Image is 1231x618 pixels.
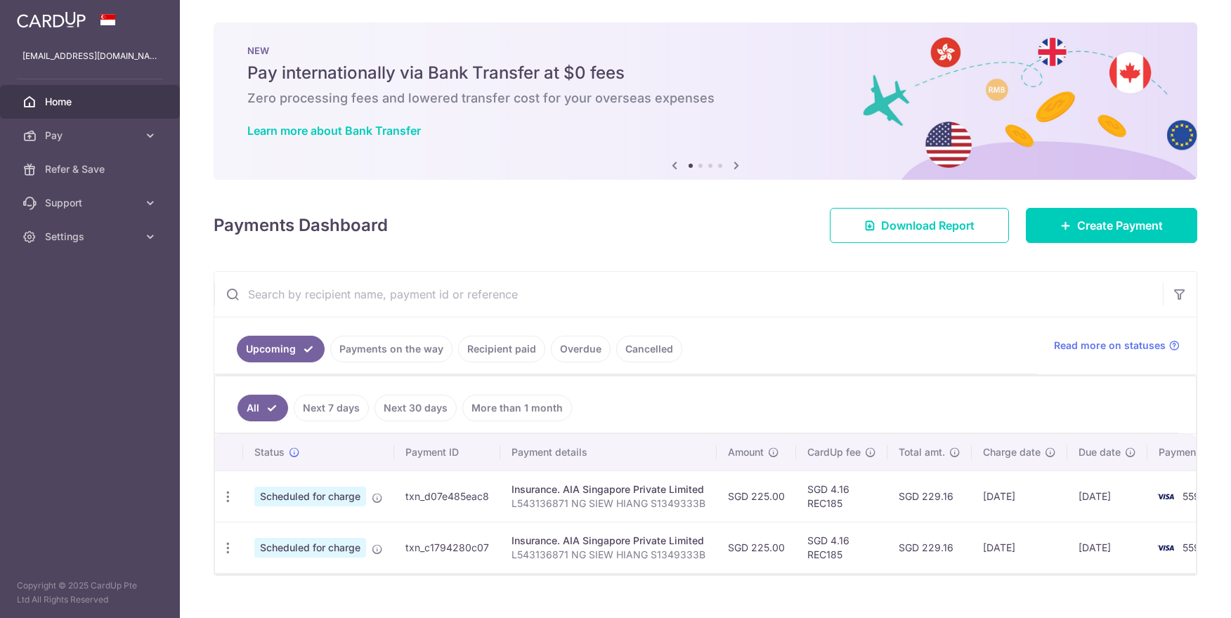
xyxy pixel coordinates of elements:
span: Read more on statuses [1054,338,1166,353]
a: Next 30 days [374,395,457,421]
a: Next 7 days [294,395,369,421]
h6: Zero processing fees and lowered transfer cost for your overseas expenses [247,90,1164,107]
a: All [237,395,288,421]
h4: Payments Dashboard [214,213,388,238]
span: 5593 [1183,541,1206,553]
span: CardUp fee [807,445,861,459]
span: Due date [1079,445,1121,459]
div: Insurance. AIA Singapore Private Limited [512,482,705,497]
td: SGD 229.16 [887,471,972,522]
td: [DATE] [1067,522,1147,573]
th: Payment details [500,434,717,471]
h5: Pay internationally via Bank Transfer at $0 fees [247,62,1164,84]
a: Recipient paid [458,336,545,362]
span: Download Report [881,217,975,234]
td: SGD 4.16 REC185 [796,522,887,573]
img: Bank Card [1152,488,1180,505]
p: L543136871 NG SIEW HIANG S1349333B [512,548,705,562]
td: SGD 225.00 [717,471,796,522]
a: More than 1 month [462,395,572,421]
img: Bank Card [1152,539,1180,556]
span: Refer & Save [45,162,138,176]
a: Create Payment [1026,208,1197,243]
span: 5593 [1183,490,1206,502]
span: Pay [45,129,138,143]
a: Overdue [551,336,611,362]
td: SGD 4.16 REC185 [796,471,887,522]
a: Cancelled [616,336,682,362]
td: [DATE] [972,522,1067,573]
td: SGD 229.16 [887,522,972,573]
img: Bank transfer banner [214,22,1197,180]
a: Learn more about Bank Transfer [247,124,421,138]
a: Payments on the way [330,336,452,362]
a: Upcoming [237,336,325,362]
td: [DATE] [972,471,1067,522]
td: txn_d07e485eac8 [394,471,500,522]
span: Amount [728,445,764,459]
p: NEW [247,45,1164,56]
span: Status [254,445,285,459]
span: Charge date [983,445,1041,459]
img: CardUp [17,11,86,28]
span: Create Payment [1077,217,1163,234]
span: Home [45,95,138,109]
div: Insurance. AIA Singapore Private Limited [512,534,705,548]
td: [DATE] [1067,471,1147,522]
a: Download Report [830,208,1009,243]
span: Total amt. [899,445,945,459]
span: Scheduled for charge [254,538,366,558]
td: SGD 225.00 [717,522,796,573]
input: Search by recipient name, payment id or reference [214,272,1163,317]
th: Payment ID [394,434,500,471]
td: txn_c1794280c07 [394,522,500,573]
a: Read more on statuses [1054,338,1180,353]
span: Support [45,196,138,210]
span: Scheduled for charge [254,487,366,506]
span: Settings [45,230,138,244]
p: [EMAIL_ADDRESS][DOMAIN_NAME] [22,49,157,63]
p: L543136871 NG SIEW HIANG S1349333B [512,497,705,511]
